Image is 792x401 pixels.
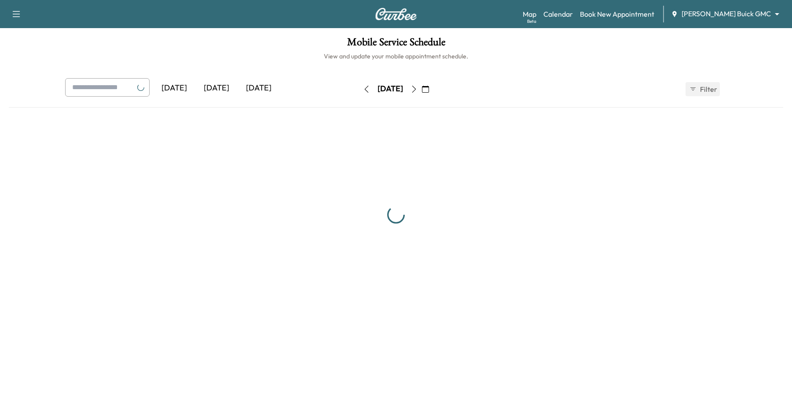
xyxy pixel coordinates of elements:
div: [DATE] [195,78,238,98]
span: [PERSON_NAME] Buick GMC [682,9,771,19]
div: [DATE] [238,78,280,98]
h6: View and update your mobile appointment schedule. [9,52,783,61]
h1: Mobile Service Schedule [9,37,783,52]
div: Beta [527,18,536,25]
button: Filter [686,82,720,96]
a: Calendar [543,9,573,19]
img: Curbee Logo [375,8,417,20]
span: Filter [700,84,716,94]
div: [DATE] [378,83,403,94]
a: MapBeta [523,9,536,19]
a: Book New Appointment [580,9,654,19]
div: [DATE] [153,78,195,98]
